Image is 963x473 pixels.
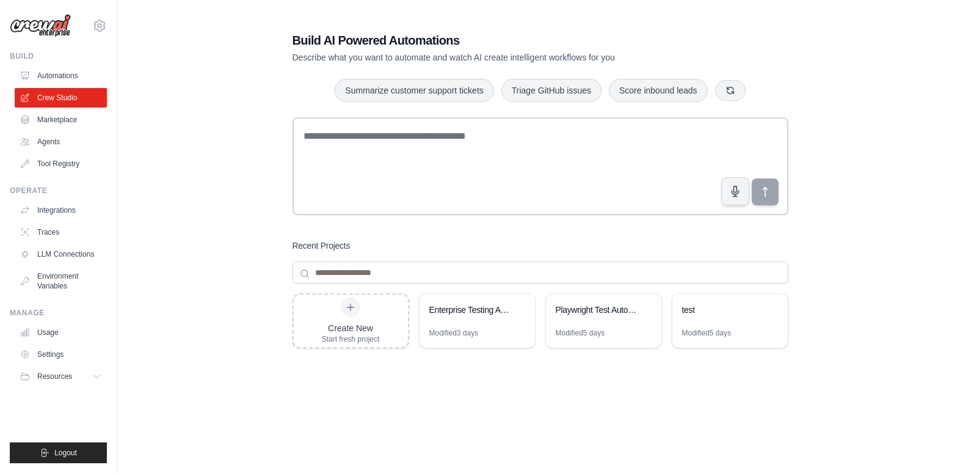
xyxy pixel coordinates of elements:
a: Usage [15,323,107,342]
p: Describe what you want to automate and watch AI create intelligent workflows for you [293,51,703,64]
button: Triage GitHub issues [501,79,601,102]
div: Operate [10,186,107,196]
div: Enterprise Testing Automation Platform [429,304,513,316]
div: Start fresh project [322,334,380,344]
button: Resources [15,367,107,386]
div: Modified 5 days [682,328,732,338]
img: Logo [10,14,71,37]
div: Playwright Test Automation Crew [556,304,639,316]
div: test [682,304,766,316]
button: Summarize customer support tickets [335,79,493,102]
span: Resources [37,372,72,381]
button: Get new suggestions [715,80,746,101]
h1: Build AI Powered Automations [293,32,703,49]
a: Tool Registry [15,154,107,174]
div: Create New [322,322,380,334]
div: Manage [10,308,107,318]
button: Score inbound leads [609,79,708,102]
a: Crew Studio [15,88,107,108]
a: Integrations [15,200,107,220]
button: Logout [10,442,107,463]
a: Agents [15,132,107,152]
div: Modified 5 days [556,328,605,338]
div: Build [10,51,107,61]
a: Marketplace [15,110,107,130]
div: Modified 3 days [429,328,479,338]
a: LLM Connections [15,244,107,264]
a: Automations [15,66,107,86]
span: Logout [54,448,77,458]
a: Settings [15,345,107,364]
a: Traces [15,222,107,242]
button: Click to speak your automation idea [721,177,749,205]
h3: Recent Projects [293,240,351,252]
a: Environment Variables [15,266,107,296]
